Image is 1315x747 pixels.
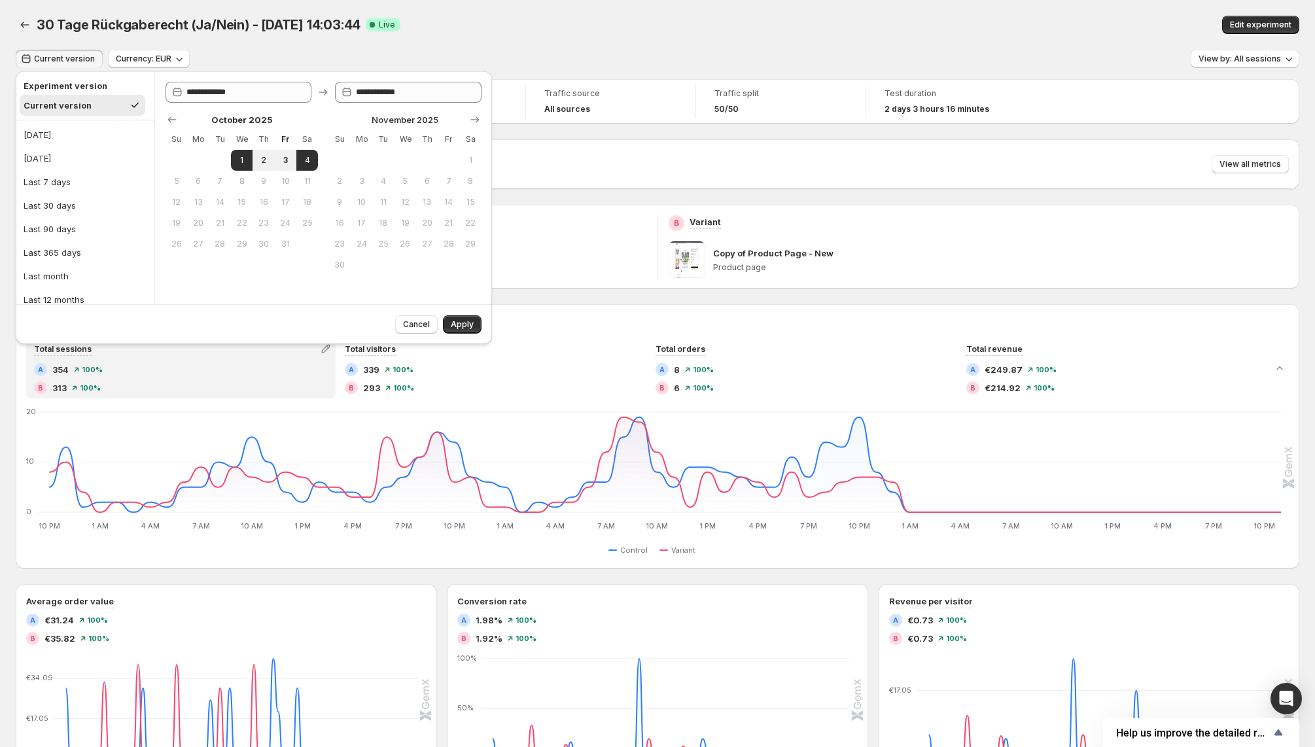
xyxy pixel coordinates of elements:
[334,176,345,186] span: 2
[1205,521,1222,530] text: 7 PM
[1222,16,1299,34] button: Edit experiment
[231,213,253,234] button: Wednesday October 22 2025
[166,171,187,192] button: Sunday October 5 2025
[1271,683,1302,714] div: Open Intercom Messenger
[372,129,394,150] th: Tuesday
[1051,521,1073,530] text: 10 AM
[671,545,695,555] span: Variant
[275,234,296,254] button: Friday October 31 2025
[1212,155,1289,173] button: View all metrics
[26,407,36,416] text: 20
[26,714,48,723] text: €17.05
[187,234,209,254] button: Monday October 27 2025
[328,192,350,213] button: Sunday November 9 2025
[280,218,291,228] span: 24
[296,150,318,171] button: End of range Saturday October 4 2025
[416,129,438,150] th: Thursday
[970,366,975,373] h2: A
[209,129,231,150] th: Tuesday
[1002,521,1020,530] text: 7 AM
[166,213,187,234] button: Sunday October 19 2025
[44,614,74,627] span: €31.24
[166,129,187,150] th: Sunday
[1034,384,1055,392] span: 100%
[460,129,482,150] th: Saturday
[885,104,989,114] span: 2 days 3 hours 16 minutes
[209,234,231,254] button: Tuesday October 28 2025
[497,521,514,530] text: 1 AM
[693,366,714,373] span: 100%
[231,129,253,150] th: Wednesday
[187,129,209,150] th: Monday
[215,197,226,207] span: 14
[334,239,345,249] span: 23
[403,319,430,330] span: Cancel
[87,616,108,624] span: 100%
[275,192,296,213] button: Friday October 17 2025
[394,234,416,254] button: Wednesday November 26 2025
[461,616,466,624] h2: A
[985,363,1023,376] span: €249.87
[302,197,313,207] span: 18
[24,152,51,165] div: [DATE]
[187,192,209,213] button: Monday October 13 2025
[236,218,247,228] span: 22
[253,213,274,234] button: Thursday October 23 2025
[393,384,414,392] span: 100%
[356,239,367,249] span: 24
[714,88,847,99] span: Traffic split
[400,218,411,228] span: 19
[258,155,269,165] span: 2
[192,197,203,207] span: 13
[209,171,231,192] button: Tuesday October 7 2025
[421,134,432,145] span: Th
[302,218,313,228] span: 25
[258,218,269,228] span: 23
[24,79,141,92] h2: Experiment version
[748,521,767,530] text: 4 PM
[438,234,459,254] button: Friday November 28 2025
[302,155,313,165] span: 4
[351,171,372,192] button: Monday November 3 2025
[52,363,69,376] span: 354
[443,176,454,186] span: 7
[438,171,459,192] button: Friday November 7 2025
[465,134,476,145] span: Sa
[395,315,438,334] button: Cancel
[356,218,367,228] span: 17
[444,521,465,530] text: 10 PM
[1116,727,1271,739] span: Help us improve the detailed report for A/B campaigns
[16,50,103,68] button: Current version
[659,542,701,558] button: Variant
[674,381,680,394] span: 6
[280,176,291,186] span: 10
[192,239,203,249] span: 27
[192,218,203,228] span: 20
[209,192,231,213] button: Tuesday October 14 2025
[24,175,71,188] div: Last 7 days
[465,239,476,249] span: 29
[92,521,109,530] text: 1 AM
[236,239,247,249] span: 29
[275,129,296,150] th: Friday
[20,242,150,263] button: Last 365 days
[893,616,898,624] h2: A
[620,545,648,555] span: Control
[394,192,416,213] button: Wednesday November 12 2025
[893,634,898,642] h2: B
[192,134,203,145] span: Mo
[363,381,380,394] span: 293
[20,218,150,239] button: Last 90 days
[394,129,416,150] th: Wednesday
[946,634,967,642] span: 100%
[800,521,817,530] text: 7 PM
[215,134,226,145] span: Tu
[44,632,75,645] span: €35.82
[379,20,395,30] span: Live
[546,521,565,530] text: 4 AM
[236,155,247,165] span: 1
[669,241,705,278] img: Copy of Product Page - New
[20,171,150,192] button: Last 7 days
[394,171,416,192] button: Wednesday November 5 2025
[236,197,247,207] span: 15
